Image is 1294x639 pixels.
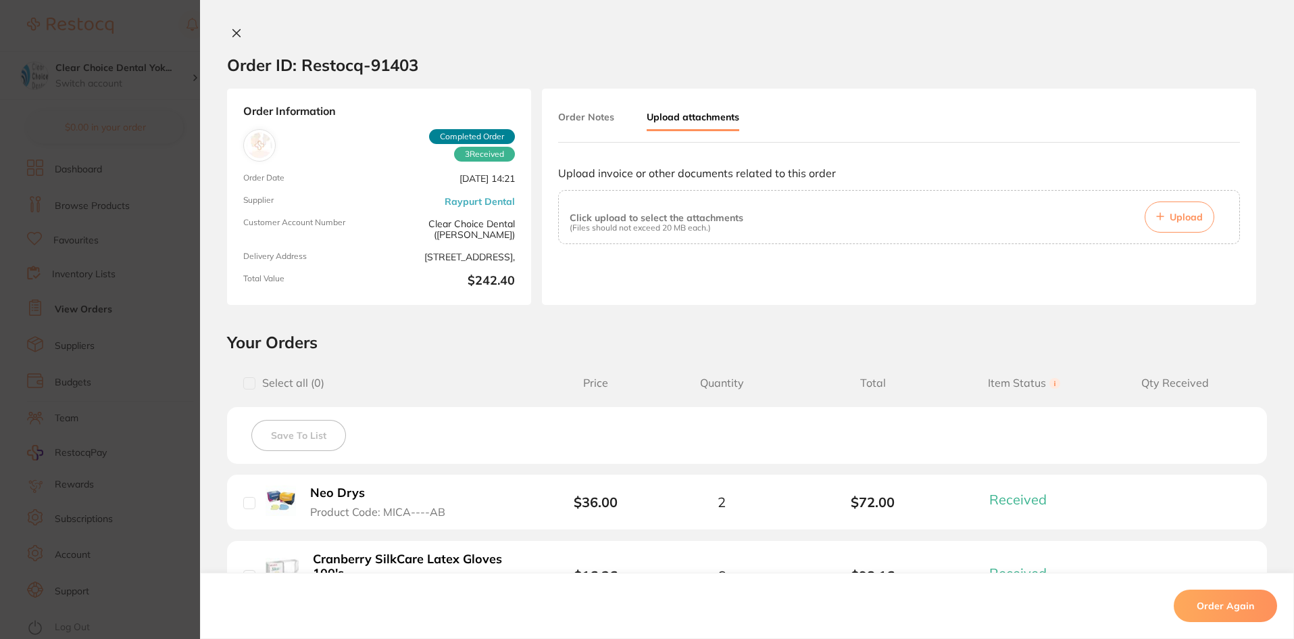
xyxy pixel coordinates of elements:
[985,565,1063,582] button: Received
[985,491,1063,508] button: Received
[227,55,418,75] h2: Order ID: Restocq- 91403
[570,223,743,233] p: (Files should not exceed 20 MB each.)
[646,377,797,389] span: Quantity
[797,568,949,584] b: $98.16
[1170,211,1203,223] span: Upload
[243,195,374,207] span: Supplier
[797,377,949,389] span: Total
[445,196,515,207] a: Raypurt Dental
[310,506,445,518] span: Product Code: MICA----AB
[949,377,1100,389] span: Item Status
[989,491,1047,508] span: Received
[1145,202,1214,233] button: Upload
[266,486,296,516] img: Neo Drys
[718,494,726,510] span: 2
[797,494,949,510] b: $72.00
[227,332,1267,352] h2: Your Orders
[647,105,739,131] button: Upload attachments
[545,377,646,389] span: Price
[429,129,515,144] span: Completed Order
[718,568,726,584] span: 6
[255,377,324,389] span: Select all ( 0 )
[558,167,1240,179] p: Upload invoice or other documents related to this order
[266,558,299,591] img: Cranberry SilkCare Latex Gloves 100's
[384,274,515,289] b: $242.40
[243,105,515,118] strong: Order Information
[251,420,346,451] button: Save To List
[306,486,462,519] button: Neo Drys Product Code: MICA----AB
[1174,590,1277,622] button: Order Again
[454,147,515,162] span: Received
[558,105,614,129] button: Order Notes
[309,552,526,599] button: Cranberry SilkCare Latex Gloves 100's Product Code: CRA-SILK
[243,274,374,289] span: Total Value
[574,494,618,511] b: $36.00
[243,173,374,185] span: Order Date
[574,567,618,584] b: $16.36
[384,218,515,240] span: Clear Choice Dental ([PERSON_NAME])
[310,486,365,500] b: Neo Drys
[570,212,743,223] p: Click upload to select the attachments
[247,133,272,158] img: Raypurt Dental
[1099,377,1251,389] span: Qty Received
[313,552,522,580] b: Cranberry SilkCare Latex Gloves 100's
[384,252,515,263] span: [STREET_ADDRESS],
[243,252,374,263] span: Delivery Address
[243,218,374,240] span: Customer Account Number
[989,565,1047,582] span: Received
[384,173,515,185] span: [DATE] 14:21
